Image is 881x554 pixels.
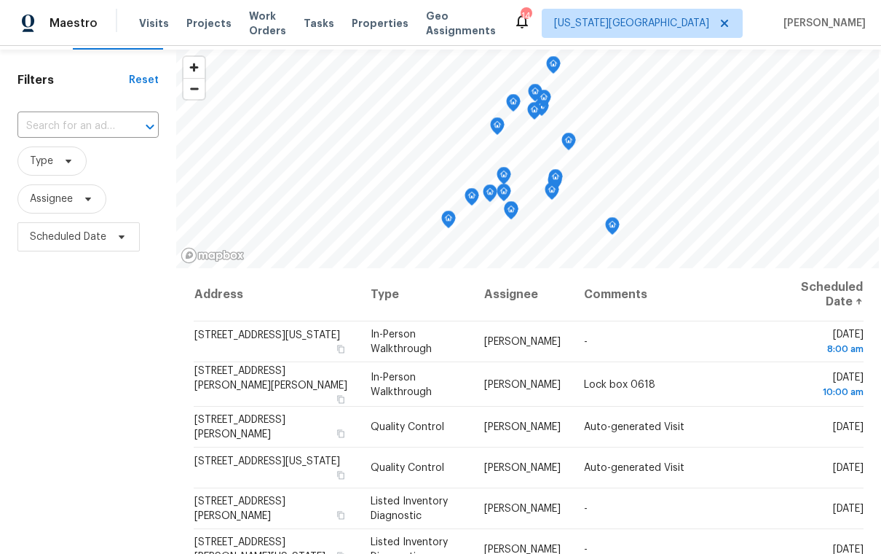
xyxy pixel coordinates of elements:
[785,372,864,399] span: [DATE]
[441,211,456,233] div: Map marker
[504,201,518,224] div: Map marker
[545,182,559,205] div: Map marker
[334,343,347,356] button: Copy Address
[371,496,448,521] span: Listed Inventory Diagnostic
[484,379,561,389] span: [PERSON_NAME]
[832,422,863,432] span: [DATE]
[484,422,561,432] span: [PERSON_NAME]
[546,56,561,79] div: Map marker
[30,154,53,168] span: Type
[773,268,864,321] th: Scheduled Date ↑
[194,365,347,390] span: [STREET_ADDRESS][PERSON_NAME][PERSON_NAME]
[584,379,655,389] span: Lock box 0618
[352,16,408,31] span: Properties
[30,230,106,244] span: Scheduled Date
[778,16,866,31] span: [PERSON_NAME]
[484,337,561,347] span: [PERSON_NAME]
[249,9,286,38] span: Work Orders
[785,329,864,356] span: [DATE]
[194,415,285,440] span: [STREET_ADDRESS][PERSON_NAME]
[521,9,531,23] div: 14
[504,202,518,225] div: Map marker
[194,330,340,340] span: [STREET_ADDRESS][US_STATE]
[832,504,863,514] span: [DATE]
[785,384,864,399] div: 10:00 am
[605,217,620,240] div: Map marker
[194,268,359,321] th: Address
[426,9,496,38] span: Geo Assignments
[183,79,205,99] span: Zoom out
[194,496,285,521] span: [STREET_ADDRESS][PERSON_NAME]
[832,463,863,473] span: [DATE]
[371,422,444,432] span: Quality Control
[554,16,709,31] span: [US_STATE][GEOGRAPHIC_DATA]
[484,504,561,514] span: [PERSON_NAME]
[528,84,542,106] div: Map marker
[490,117,505,140] div: Map marker
[17,115,118,138] input: Search for an address...
[572,268,773,321] th: Comments
[334,509,347,522] button: Copy Address
[527,102,542,125] div: Map marker
[483,184,497,207] div: Map marker
[139,16,169,31] span: Visits
[50,16,98,31] span: Maestro
[129,73,159,87] div: Reset
[561,133,576,155] div: Map marker
[30,192,73,206] span: Assignee
[371,463,444,473] span: Quality Control
[359,268,472,321] th: Type
[371,329,432,354] span: In-Person Walkthrough
[548,169,563,192] div: Map marker
[334,427,347,440] button: Copy Address
[186,16,232,31] span: Projects
[484,463,561,473] span: [PERSON_NAME]
[181,247,245,264] a: Mapbox homepage
[17,73,129,87] h1: Filters
[584,337,588,347] span: -
[183,57,205,78] button: Zoom in
[465,188,479,211] div: Map marker
[183,78,205,99] button: Zoom out
[584,422,684,432] span: Auto-generated Visit
[537,90,551,112] div: Map marker
[584,463,684,473] span: Auto-generated Visit
[334,469,347,482] button: Copy Address
[785,342,864,356] div: 8:00 am
[584,504,588,514] span: -
[304,18,334,28] span: Tasks
[371,372,432,397] span: In-Person Walkthrough
[497,167,511,190] div: Map marker
[140,117,160,137] button: Open
[176,50,879,268] canvas: Map
[334,392,347,405] button: Copy Address
[497,184,511,206] div: Map marker
[506,94,521,117] div: Map marker
[473,268,572,321] th: Assignee
[194,456,340,467] span: [STREET_ADDRESS][US_STATE]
